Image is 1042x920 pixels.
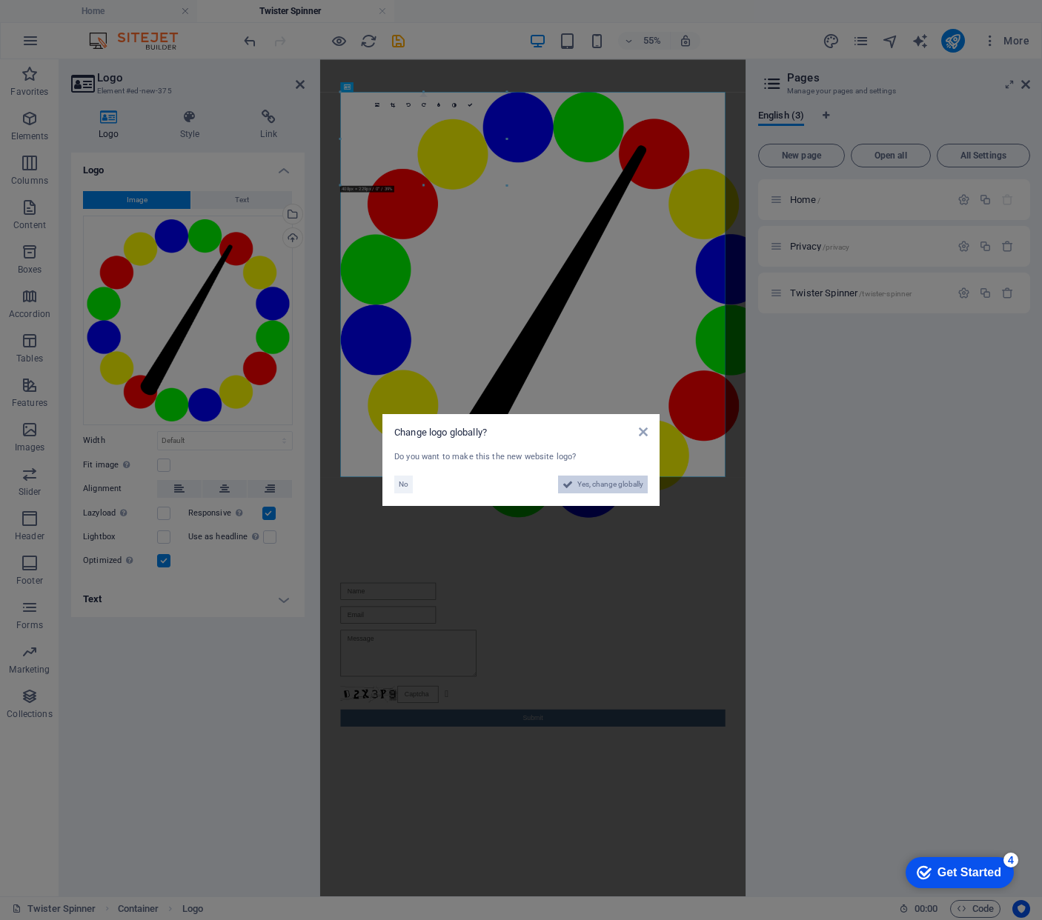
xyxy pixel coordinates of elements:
span: Change logo globally? [394,427,487,438]
div: Do you want to make this the new website logo? [394,451,648,464]
span: No [399,476,408,493]
div: Get Started [44,16,107,30]
div: 4 [110,3,125,18]
button: Yes, change globally [558,476,648,493]
span: Yes, change globally [577,476,643,493]
div: Get Started 4 items remaining, 20% complete [12,7,120,39]
button: No [394,476,413,493]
